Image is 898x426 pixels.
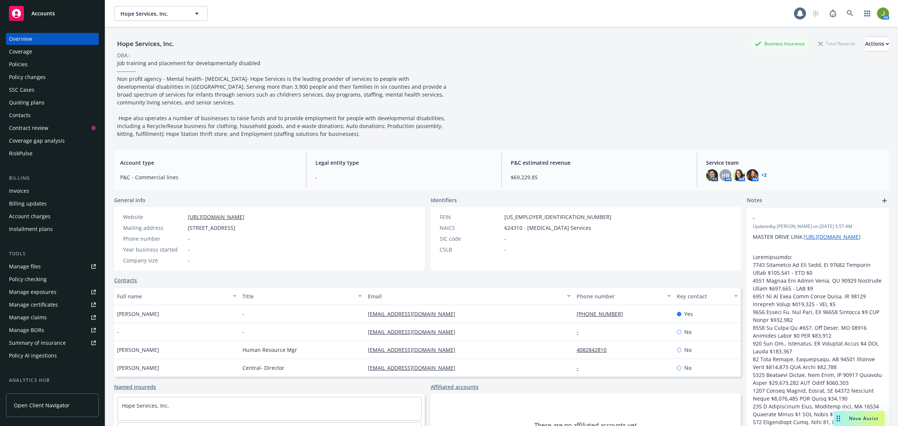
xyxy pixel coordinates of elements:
span: 624310 - [MEDICAL_DATA] Services [504,224,591,232]
a: Quoting plans [6,97,99,109]
div: Key contact [677,292,730,300]
a: Contract review [6,122,99,134]
div: Business Insurance [751,39,809,48]
div: Policy AI ingestions [9,350,57,362]
a: [EMAIL_ADDRESS][DOMAIN_NAME] [368,310,461,317]
span: Yes [684,310,693,318]
a: Billing updates [6,198,99,210]
a: Summary of insurance [6,337,99,349]
a: Manage files [6,261,99,273]
span: Central- Director [242,364,284,372]
a: Search [843,6,858,21]
a: Policy checking [6,273,99,285]
div: DBA: - [117,51,131,59]
a: Policy changes [6,71,99,83]
div: Coverage gap analysis [9,135,65,147]
div: SSC Cases [9,84,34,96]
a: [PHONE_NUMBER] [577,310,629,317]
a: Account charges [6,210,99,222]
div: Analytics hub [6,377,99,384]
button: Email [365,287,574,305]
div: Account charges [9,210,51,222]
span: Accounts [31,10,55,16]
a: [URL][DOMAIN_NAME] [804,233,861,240]
div: Email [368,292,562,300]
a: Invoices [6,185,99,197]
button: Key contact [674,287,741,305]
a: Contacts [114,276,137,284]
div: Policy changes [9,71,46,83]
a: Manage claims [6,311,99,323]
a: RiskPulse [6,147,99,159]
div: Manage certificates [9,299,58,311]
span: - [242,310,244,318]
a: Policy AI ingestions [6,350,99,362]
a: Loss summary generator [6,387,99,399]
button: Hope Services, Inc. [114,6,208,21]
div: Website [123,213,185,221]
a: Start snowing [808,6,823,21]
div: FEIN [440,213,501,221]
a: Report a Bug [825,6,840,21]
span: $69,229.85 [511,173,688,181]
a: Coverage gap analysis [6,135,99,147]
a: Manage BORs [6,324,99,336]
div: Company size [123,256,185,264]
a: Policies [6,58,99,70]
a: Affiliated accounts [431,383,479,391]
span: [PERSON_NAME] [117,346,159,354]
div: CSLB [440,246,501,253]
div: Full name [117,292,228,300]
span: No [684,346,691,354]
span: P&C estimated revenue [511,159,688,167]
div: Actions [865,37,889,51]
a: [EMAIL_ADDRESS][DOMAIN_NAME] [368,364,461,371]
div: Manage exposures [9,286,56,298]
span: Legal entity type [315,159,492,167]
span: - [753,214,864,222]
div: Coverage [9,46,32,58]
img: photo [706,169,718,181]
span: Nova Assist [849,415,879,422]
span: Identifiers [431,196,457,204]
p: MASTER DRIVE LINK: [753,233,883,241]
img: photo [733,169,745,181]
a: add [880,196,889,205]
img: photo [877,7,889,19]
span: - [315,173,492,181]
span: - [188,256,190,264]
a: Manage exposures [6,286,99,298]
div: Quoting plans [9,97,45,109]
div: Title [242,292,354,300]
div: SIC code [440,235,501,243]
a: Switch app [860,6,875,21]
span: Service team [706,159,883,167]
div: Phone number [577,292,663,300]
div: Contract review [9,122,48,134]
div: Manage BORs [9,324,44,336]
span: Job training and placement for developmentally disabled ---------- Non profit agency - Mental hea... [117,60,448,137]
span: Account type [120,159,297,167]
div: Contacts [9,109,31,121]
a: [EMAIL_ADDRESS][DOMAIN_NAME] [368,328,461,335]
span: General info [114,196,146,204]
a: Accounts [6,3,99,24]
span: Open Client Navigator [14,401,70,409]
span: [PERSON_NAME] [117,364,159,372]
a: Named insureds [114,383,156,391]
button: Full name [114,287,239,305]
a: Hope Services, Inc. [122,402,169,409]
div: Billing updates [9,198,47,210]
div: Hope Services, Inc. [114,39,177,49]
div: Manage files [9,261,41,273]
div: Manage claims [9,311,47,323]
span: [US_EMPLOYER_IDENTIFICATION_NUMBER] [504,213,611,221]
span: No [684,364,691,372]
button: Phone number [574,287,674,305]
div: NAICS [440,224,501,232]
a: Contacts [6,109,99,121]
span: Human Resource Mgr [242,346,297,354]
span: HB [722,171,729,179]
div: Installment plans [9,223,53,235]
